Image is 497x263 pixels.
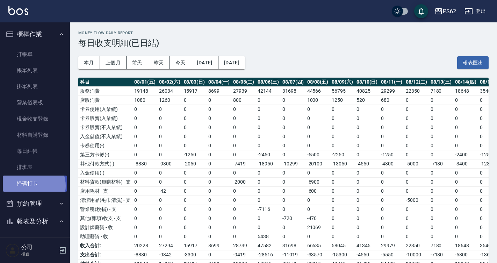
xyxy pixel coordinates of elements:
td: 0 [379,177,404,186]
td: -8880 [132,159,157,168]
td: 0 [256,186,281,196]
td: 0 [256,168,281,177]
td: 0 [453,105,478,114]
td: 0 [207,123,231,132]
td: 卡券使用(-) [78,141,132,150]
button: save [414,4,428,18]
td: 0 [182,223,207,232]
img: Person [6,243,20,257]
td: 0 [305,105,330,114]
td: 0 [182,141,207,150]
button: 昨天 [148,56,170,69]
td: 0 [330,205,355,214]
td: 0 [182,123,207,132]
th: 08/02(六) [157,78,182,87]
td: 0 [231,186,256,196]
td: 0 [182,132,207,141]
td: 15917 [182,86,207,95]
td: 1250 [330,95,355,105]
td: 店用耗材 - 支 [78,186,132,196]
td: 卡券使用(入業績) [78,105,132,114]
td: 0 [355,168,380,177]
td: 0 [231,214,256,223]
td: 0 [281,150,305,159]
td: 0 [132,223,157,232]
td: 0 [207,214,231,223]
td: 0 [207,196,231,205]
a: 排班表 [3,159,67,175]
td: -5000 [404,159,429,168]
td: 21069 [305,223,330,232]
td: 材料貨款(員購材料) - 支 [78,177,132,186]
td: 0 [379,205,404,214]
td: 0 [132,132,157,141]
td: 0 [281,196,305,205]
td: 29299 [379,86,404,95]
td: 26034 [157,86,182,95]
td: 18648 [453,86,478,95]
td: 0 [281,132,305,141]
td: 0 [207,177,231,186]
td: 0 [157,168,182,177]
td: 0 [132,214,157,223]
td: 0 [182,105,207,114]
td: 0 [305,141,330,150]
td: 0 [330,196,355,205]
div: PS62 [443,7,456,16]
td: -5000 [404,196,429,205]
h3: 每日收支明細(已日結) [78,38,489,48]
td: 0 [231,114,256,123]
td: 0 [281,123,305,132]
td: 0 [281,186,305,196]
td: 0 [281,223,305,232]
td: 0 [429,214,454,223]
td: 0 [231,123,256,132]
td: 0 [404,168,429,177]
td: 0 [132,123,157,132]
td: 0 [453,132,478,141]
td: -9300 [157,159,182,168]
td: -2050 [182,159,207,168]
td: 19148 [132,86,157,95]
td: 0 [404,186,429,196]
td: -720 [281,214,305,223]
td: 0 [429,95,454,105]
td: 0 [157,150,182,159]
th: 08/12(二) [404,78,429,87]
td: 0 [132,105,157,114]
td: 0 [429,186,454,196]
td: 31698 [281,86,305,95]
td: 0 [330,141,355,150]
td: 0 [453,141,478,150]
td: 入金使用(-) [78,168,132,177]
td: 0 [207,95,231,105]
td: 0 [281,141,305,150]
th: 08/04(一) [207,78,231,87]
td: 0 [429,105,454,114]
td: 0 [379,186,404,196]
td: 0 [355,177,380,186]
td: 0 [182,205,207,214]
td: 22350 [404,86,429,95]
td: 0 [207,141,231,150]
td: 0 [231,105,256,114]
th: 08/08(五) [305,78,330,87]
a: 打帳單 [3,46,67,62]
td: 0 [207,168,231,177]
td: 0 [330,114,355,123]
td: -10299 [281,159,305,168]
td: 0 [429,168,454,177]
td: 0 [231,168,256,177]
td: -6900 [305,177,330,186]
td: 1260 [157,95,182,105]
td: 0 [330,132,355,141]
td: 0 [207,105,231,114]
td: 0 [157,105,182,114]
td: 0 [453,186,478,196]
td: 0 [404,141,429,150]
td: -2400 [453,150,478,159]
td: 0 [231,223,256,232]
img: Logo [8,6,28,15]
td: 0 [429,132,454,141]
td: 0 [355,141,380,150]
